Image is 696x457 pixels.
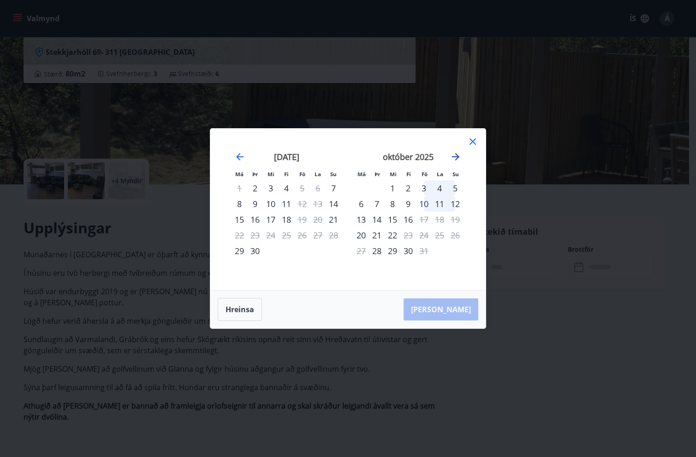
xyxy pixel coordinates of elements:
td: Choose fimmtudagur, 2. október 2025 as your check-in date. It’s available. [400,180,416,196]
td: Choose þriðjudagur, 16. september 2025 as your check-in date. It’s available. [247,212,263,227]
td: Choose miðvikudagur, 15. október 2025 as your check-in date. It’s available. [385,212,400,227]
strong: október 2025 [383,151,434,162]
div: 18 [279,212,294,227]
div: 16 [247,212,263,227]
td: Choose fimmtudagur, 18. september 2025 as your check-in date. It’s available. [279,212,294,227]
div: Aðeins innritun í boði [369,243,385,259]
div: 17 [263,212,279,227]
div: Move forward to switch to the next month. [450,151,461,162]
div: 11 [432,196,447,212]
td: Not available. föstudagur, 12. september 2025 [294,196,310,212]
small: Su [330,171,337,178]
div: 3 [263,180,279,196]
td: Choose þriðjudagur, 9. september 2025 as your check-in date. It’s available. [247,196,263,212]
td: Not available. föstudagur, 26. september 2025 [294,227,310,243]
small: Má [235,171,244,178]
td: Choose miðvikudagur, 1. október 2025 as your check-in date. It’s available. [385,180,400,196]
small: Fö [422,171,428,178]
div: 10 [416,196,432,212]
td: Not available. fimmtudagur, 25. september 2025 [279,227,294,243]
small: Fi [406,171,411,178]
div: Aðeins útritun í boði [400,227,416,243]
small: Fö [299,171,305,178]
td: Choose þriðjudagur, 30. september 2025 as your check-in date. It’s available. [247,243,263,259]
div: 10 [263,196,279,212]
td: Not available. laugardagur, 6. september 2025 [310,180,326,196]
td: Choose þriðjudagur, 28. október 2025 as your check-in date. It’s available. [369,243,385,259]
div: 4 [432,180,447,196]
td: Not available. sunnudagur, 19. október 2025 [447,212,463,227]
div: 13 [353,212,369,227]
td: Choose miðvikudagur, 3. september 2025 as your check-in date. It’s available. [263,180,279,196]
div: Aðeins innritun í boði [326,196,341,212]
td: Choose föstudagur, 3. október 2025 as your check-in date. It’s available. [416,180,432,196]
small: La [437,171,443,178]
td: Not available. sunnudagur, 26. október 2025 [447,227,463,243]
td: Not available. miðvikudagur, 24. september 2025 [263,227,279,243]
td: Not available. föstudagur, 19. september 2025 [294,212,310,227]
small: Mi [390,171,397,178]
td: Not available. föstudagur, 5. september 2025 [294,180,310,196]
small: La [315,171,321,178]
div: 29 [385,243,400,259]
small: Þr [252,171,258,178]
td: Choose miðvikudagur, 8. október 2025 as your check-in date. It’s available. [385,196,400,212]
td: Choose fimmtudagur, 16. október 2025 as your check-in date. It’s available. [400,212,416,227]
td: Not available. mánudagur, 27. október 2025 [353,243,369,259]
td: Not available. föstudagur, 24. október 2025 [416,227,432,243]
div: 21 [369,227,385,243]
td: Choose sunnudagur, 12. október 2025 as your check-in date. It’s available. [447,196,463,212]
td: Choose mánudagur, 20. október 2025 as your check-in date. It’s available. [353,227,369,243]
td: Choose sunnudagur, 7. september 2025 as your check-in date. It’s available. [326,180,341,196]
td: Choose miðvikudagur, 17. september 2025 as your check-in date. It’s available. [263,212,279,227]
td: Not available. laugardagur, 25. október 2025 [432,227,447,243]
div: Aðeins innritun í boði [232,243,247,259]
div: 16 [400,212,416,227]
div: 9 [400,196,416,212]
div: 8 [385,196,400,212]
td: Choose sunnudagur, 14. september 2025 as your check-in date. It’s available. [326,196,341,212]
small: Mi [268,171,274,178]
div: Move backward to switch to the previous month. [234,151,245,162]
small: Su [452,171,459,178]
td: Choose mánudagur, 8. september 2025 as your check-in date. It’s available. [232,196,247,212]
td: Choose föstudagur, 10. október 2025 as your check-in date. It’s available. [416,196,432,212]
div: Aðeins útritun í boði [416,212,432,227]
td: Not available. sunnudagur, 28. september 2025 [326,227,341,243]
td: Choose fimmtudagur, 11. september 2025 as your check-in date. It’s available. [279,196,294,212]
div: 6 [353,196,369,212]
div: 11 [279,196,294,212]
td: Not available. mánudagur, 1. september 2025 [232,180,247,196]
small: Þr [375,171,380,178]
div: 5 [447,180,463,196]
small: Má [357,171,366,178]
div: 7 [369,196,385,212]
td: Choose laugardagur, 11. október 2025 as your check-in date. It’s available. [432,196,447,212]
td: Not available. mánudagur, 22. september 2025 [232,227,247,243]
div: 4 [279,180,294,196]
td: Choose mánudagur, 15. september 2025 as your check-in date. It’s available. [232,212,247,227]
div: Aðeins útritun í boði [294,212,310,227]
button: Hreinsa [218,298,262,321]
td: Not available. föstudagur, 31. október 2025 [416,243,432,259]
div: Aðeins innritun í boði [326,180,341,196]
td: Choose þriðjudagur, 7. október 2025 as your check-in date. It’s available. [369,196,385,212]
div: 2 [400,180,416,196]
td: Choose mánudagur, 6. október 2025 as your check-in date. It’s available. [353,196,369,212]
td: Choose mánudagur, 13. október 2025 as your check-in date. It’s available. [353,212,369,227]
div: 15 [385,212,400,227]
td: Not available. þriðjudagur, 23. september 2025 [247,227,263,243]
div: Aðeins útritun í boði [294,196,310,212]
div: Aðeins innritun í boði [326,212,341,227]
div: 22 [385,227,400,243]
td: Not available. fimmtudagur, 23. október 2025 [400,227,416,243]
td: Not available. laugardagur, 27. september 2025 [310,227,326,243]
td: Choose miðvikudagur, 22. október 2025 as your check-in date. It’s available. [385,227,400,243]
div: Aðeins útritun í boði [416,243,432,259]
td: Choose fimmtudagur, 4. september 2025 as your check-in date. It’s available. [279,180,294,196]
td: Not available. laugardagur, 13. september 2025 [310,196,326,212]
div: Aðeins innritun í boði [353,227,369,243]
div: 15 [232,212,247,227]
div: Aðeins útritun í boði [294,180,310,196]
div: 30 [247,243,263,259]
